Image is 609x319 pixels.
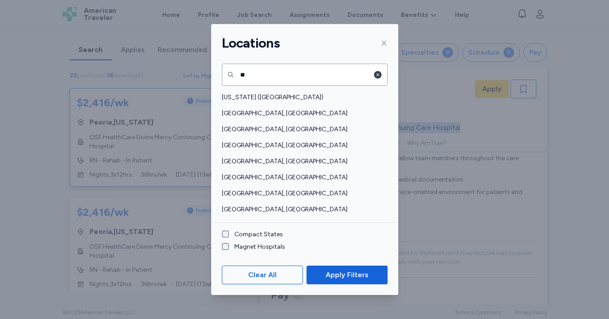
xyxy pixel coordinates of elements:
span: [GEOGRAPHIC_DATA], [GEOGRAPHIC_DATA] [222,109,382,118]
span: Silver Spring, MD [222,221,382,230]
label: Compact States [229,230,283,239]
span: Clear All [248,270,277,280]
span: [US_STATE] ([GEOGRAPHIC_DATA]) [222,93,382,102]
span: [GEOGRAPHIC_DATA], [GEOGRAPHIC_DATA] [222,205,382,214]
label: Magnet Hospitals [229,242,285,251]
span: Apply Filters [326,270,368,280]
span: [GEOGRAPHIC_DATA], [GEOGRAPHIC_DATA] [222,141,382,150]
button: Clear All [222,266,303,284]
span: [GEOGRAPHIC_DATA], [GEOGRAPHIC_DATA] [222,157,382,166]
span: [GEOGRAPHIC_DATA], [GEOGRAPHIC_DATA] [222,189,382,198]
span: [GEOGRAPHIC_DATA], [GEOGRAPHIC_DATA] [222,125,382,134]
h1: Locations [222,35,280,52]
span: [GEOGRAPHIC_DATA], [GEOGRAPHIC_DATA] [222,173,382,182]
button: Apply Filters [307,266,387,284]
